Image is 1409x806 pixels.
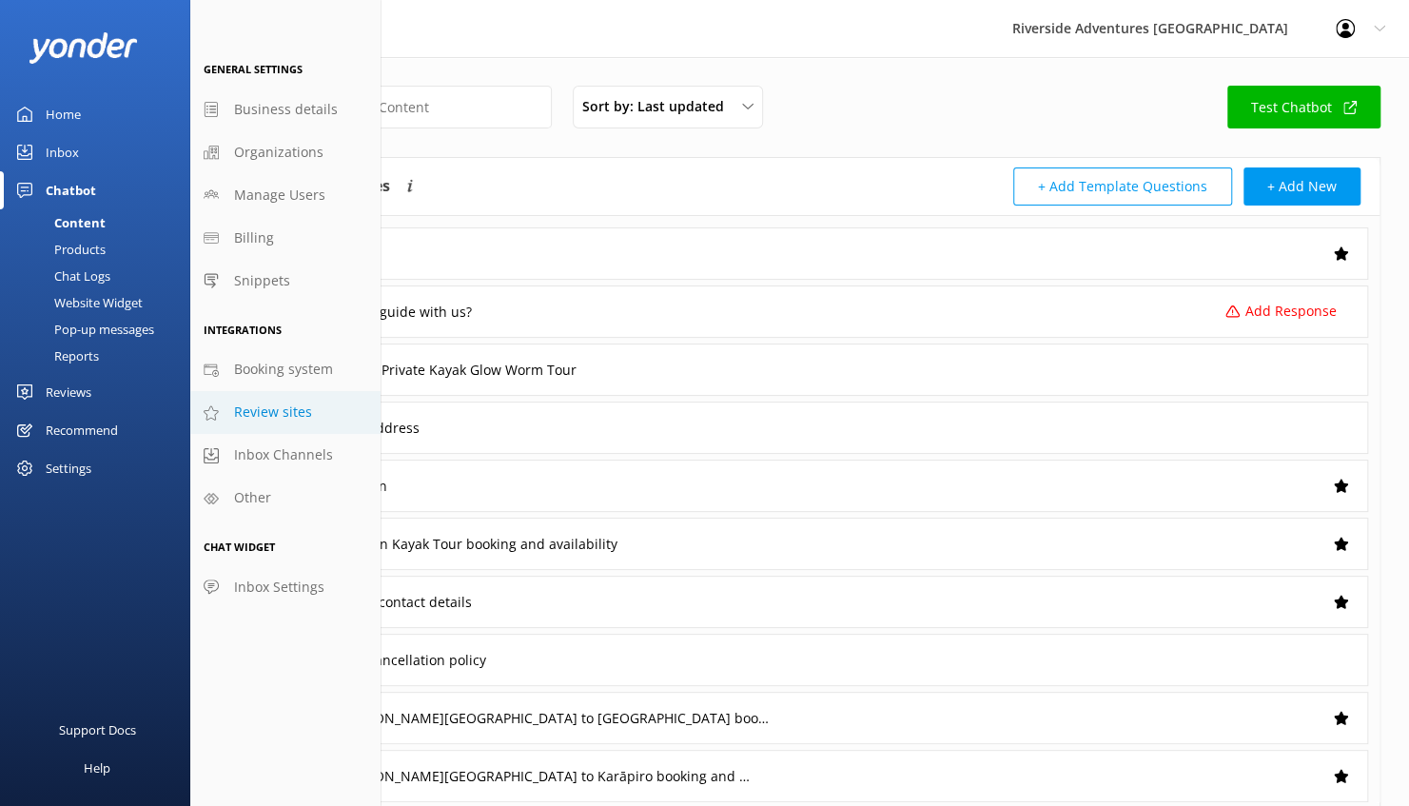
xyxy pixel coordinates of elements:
span: Manage Users [234,185,325,206]
a: Snippets [190,260,381,303]
div: Settings [46,449,91,487]
span: Billing [234,227,274,248]
button: + Add Template Questions [1013,167,1232,206]
span: Organizations [234,142,323,163]
input: Search all Chatbot Content [219,86,552,128]
a: Test Chatbot [1227,86,1380,128]
a: Content [11,209,190,236]
a: Booking system [190,348,381,391]
a: Inbox Settings [190,566,381,609]
a: Reports [11,343,190,369]
div: Home [46,95,81,133]
span: Snippets [234,270,290,291]
div: Reviews [46,373,91,411]
a: Pop-up messages [11,316,190,343]
div: Website Widget [11,289,143,316]
a: Chat Logs [11,263,190,289]
div: Chatbot [46,171,96,209]
span: Other [234,487,271,508]
span: Inbox Channels [234,444,333,465]
button: + Add New [1243,167,1360,206]
span: Sort by: Last updated [582,96,735,117]
div: Support Docs [59,711,136,749]
div: Recommend [46,411,118,449]
span: Chat Widget [204,540,275,554]
a: Manage Users [190,174,381,217]
span: Integrations [204,323,282,337]
a: Organizations [190,131,381,174]
div: Content [11,209,106,236]
div: Chat Logs [11,263,110,289]
span: Booking system [234,359,333,380]
a: Website Widget [11,289,190,316]
div: Pop-up messages [11,316,154,343]
span: General Settings [204,62,303,76]
div: Inbox [46,133,79,171]
img: yonder-white-logo.png [29,32,138,64]
a: Business details [190,88,381,131]
p: Add Response [1245,301,1337,322]
a: Inbox Channels [190,434,381,477]
a: Billing [190,217,381,260]
span: Business details [234,99,338,120]
div: Help [84,749,110,787]
div: Products [11,236,106,263]
a: Products [11,236,190,263]
span: Review sites [234,402,312,423]
a: Other [190,477,381,520]
span: Inbox Settings [234,577,324,598]
div: Reports [11,343,99,369]
a: Review sites [190,391,381,434]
